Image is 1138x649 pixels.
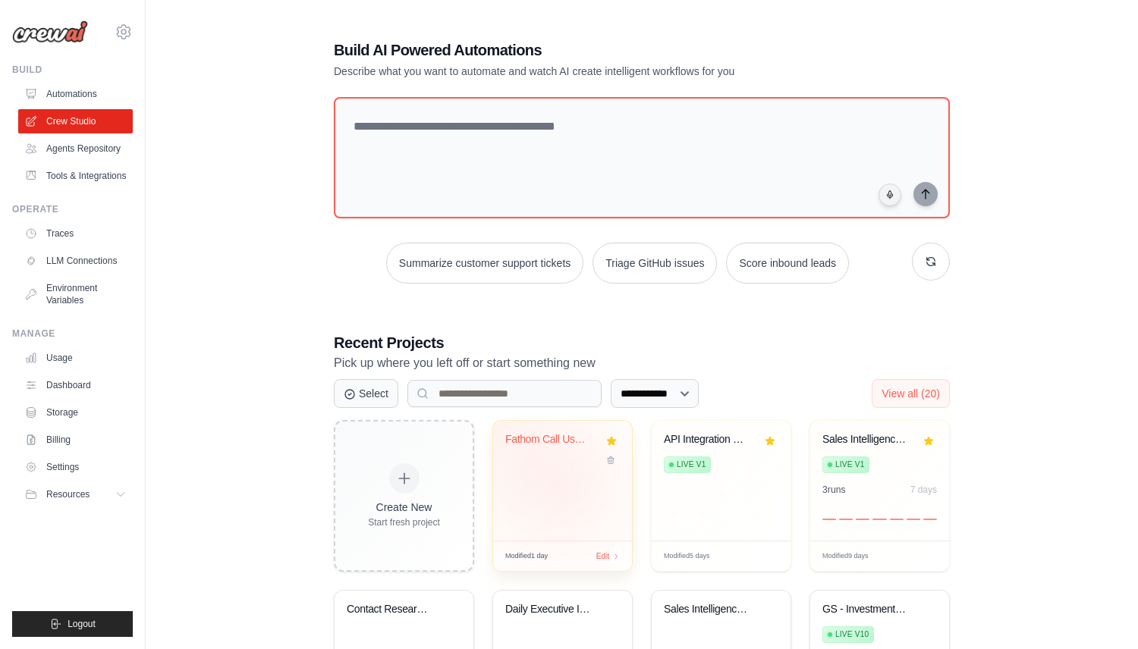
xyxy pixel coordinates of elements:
[711,550,749,562] div: Manage deployment
[18,221,133,246] a: Traces
[18,400,133,425] a: Storage
[18,428,133,452] a: Billing
[46,488,90,500] span: Resources
[762,433,778,450] button: Remove from favorites
[822,433,914,447] div: Sales Intelligence Research Automation
[334,379,398,408] button: Select
[822,502,937,520] div: Activity over last 7 days
[869,550,897,562] span: Manage
[882,387,940,400] span: View all (20)
[856,519,869,520] div: Day 3: 0 executions
[822,603,914,616] div: GS - Investment Opp Research
[68,618,96,630] span: Logout
[822,551,869,562] span: Modified 9 days
[603,433,620,450] button: Remove from favorites
[18,276,133,312] a: Environment Variables
[677,459,706,471] span: Live v1
[835,459,864,471] span: Live v1
[822,484,846,496] div: 3 run s
[726,243,849,284] button: Score inbound leads
[334,353,950,373] p: Pick up where you left off or start something new
[872,379,950,408] button: View all (20)
[912,243,950,281] button: Get new suggestions
[18,136,133,161] a: Agents Repository
[12,611,133,637] button: Logout
[18,482,133,506] button: Resources
[890,519,904,520] div: Day 5: 0 executions
[711,550,738,562] span: Manage
[596,550,609,562] span: Edit
[603,453,620,468] button: Delete project
[869,550,907,562] div: Manage deployment
[334,39,844,61] h1: Build AI Powered Automations
[368,516,440,528] div: Start fresh project
[334,332,950,353] h3: Recent Projects
[755,550,768,562] span: Edit
[923,519,937,520] div: Day 7: 0 executions
[12,20,88,43] img: Logo
[18,373,133,397] a: Dashboard
[913,550,926,562] span: Edit
[368,500,440,515] div: Create New
[505,433,597,447] div: Fathom Call Use Case Extractor
[18,82,133,106] a: Automations
[12,203,133,215] div: Operate
[505,603,597,616] div: Daily Executive Intelligence Briefing
[664,603,756,616] div: Sales Intelligence & Prospect Research Automation
[879,183,901,206] button: Click to speak your automation idea
[839,519,853,520] div: Day 2: 0 executions
[18,109,133,133] a: Crew Studio
[822,519,836,520] div: Day 1: 0 executions
[593,243,717,284] button: Triage GitHub issues
[505,551,548,562] span: Modified 1 day
[664,433,756,447] div: API Integration Configuration Generator
[907,519,920,520] div: Day 6: 0 executions
[18,346,133,370] a: Usage
[910,484,937,496] div: 7 days
[386,243,583,284] button: Summarize customer support tickets
[664,551,710,562] span: Modified 5 days
[18,455,133,479] a: Settings
[872,519,886,520] div: Day 4: 0 executions
[920,433,937,450] button: Remove from favorites
[835,629,869,641] span: Live v10
[18,249,133,273] a: LLM Connections
[334,64,844,79] p: Describe what you want to automate and watch AI create intelligent workflows for you
[12,328,133,340] div: Manage
[12,64,133,76] div: Build
[18,164,133,188] a: Tools & Integrations
[347,603,439,616] div: Contact Research & Bio Generator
